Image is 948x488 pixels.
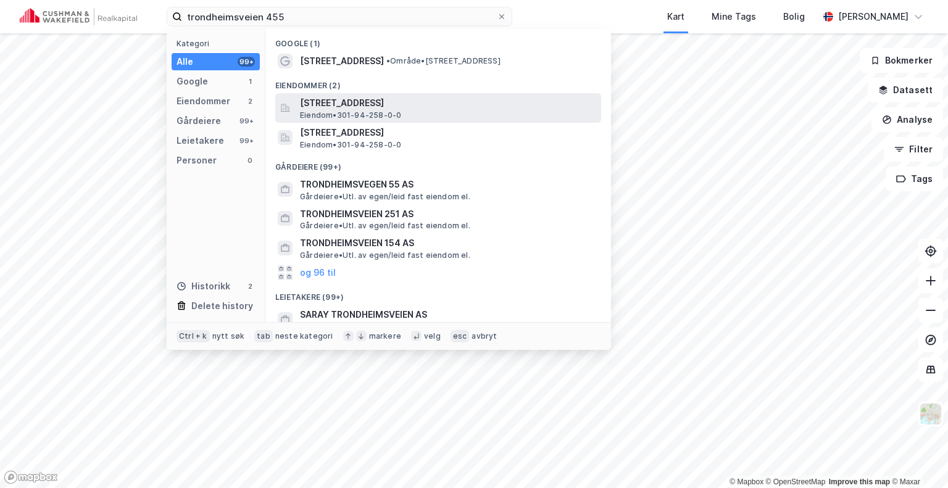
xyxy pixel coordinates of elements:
button: og 96 til [300,265,336,280]
span: Gårdeiere • Utl. av egen/leid fast eiendom el. [300,221,470,231]
div: tab [254,330,273,342]
div: Ctrl + k [177,330,210,342]
button: Bokmerker [860,48,943,73]
div: Kart [667,9,684,24]
button: Filter [884,137,943,162]
div: Gårdeiere [177,114,221,128]
span: TRONDHEIMSVEIEN 154 AS [300,236,596,250]
div: Eiendommer [177,94,230,109]
button: Datasett [868,78,943,102]
img: Z [919,402,942,426]
div: Mine Tags [712,9,756,24]
a: OpenStreetMap [766,478,826,486]
button: Tags [886,167,943,191]
a: Mapbox [730,478,763,486]
div: Kontrollprogram for chat [886,429,948,488]
a: Mapbox homepage [4,470,58,484]
div: Google [177,74,208,89]
div: Kategori [177,39,260,48]
span: [STREET_ADDRESS] [300,125,596,140]
div: 0 [245,155,255,165]
div: nytt søk [212,331,245,341]
span: • [386,56,390,65]
span: SARAY TRONDHEIMSVEIEN AS [300,307,596,322]
iframe: Chat Widget [886,429,948,488]
span: Gårdeiere • Utl. av egen/leid fast eiendom el. [300,250,470,260]
span: Gårdeiere • Utl. av egen/leid fast eiendom el. [300,192,470,202]
div: 1 [245,77,255,86]
div: Alle [177,54,193,69]
button: Analyse [871,107,943,132]
div: Leietakere (99+) [265,283,611,305]
div: esc [451,330,470,342]
span: Område • [STREET_ADDRESS] [386,56,501,66]
div: Personer [177,153,217,168]
span: Eiendom • 301-94-258-0-0 [300,110,401,120]
span: TRONDHEIMSVEGEN 55 AS [300,177,596,192]
div: avbryt [472,331,497,341]
a: Improve this map [829,478,890,486]
div: neste kategori [275,331,333,341]
input: Søk på adresse, matrikkel, gårdeiere, leietakere eller personer [182,7,497,26]
div: Eiendommer (2) [265,71,611,93]
div: markere [369,331,401,341]
div: 99+ [238,136,255,146]
div: Bolig [783,9,805,24]
span: [STREET_ADDRESS] [300,54,384,68]
div: Google (1) [265,29,611,51]
div: Historikk [177,279,230,294]
span: Eiendom • 301-94-258-0-0 [300,140,401,150]
div: 2 [245,96,255,106]
span: [STREET_ADDRESS] [300,96,596,110]
div: Gårdeiere (99+) [265,152,611,175]
div: 99+ [238,57,255,67]
div: Leietakere [177,133,224,148]
div: 2 [245,281,255,291]
div: velg [424,331,441,341]
span: TRONDHEIMSVEIEN 251 AS [300,207,596,221]
div: [PERSON_NAME] [838,9,908,24]
img: cushman-wakefield-realkapital-logo.202ea83816669bd177139c58696a8fa1.svg [20,8,137,25]
div: Delete history [191,299,253,313]
div: 99+ [238,116,255,126]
